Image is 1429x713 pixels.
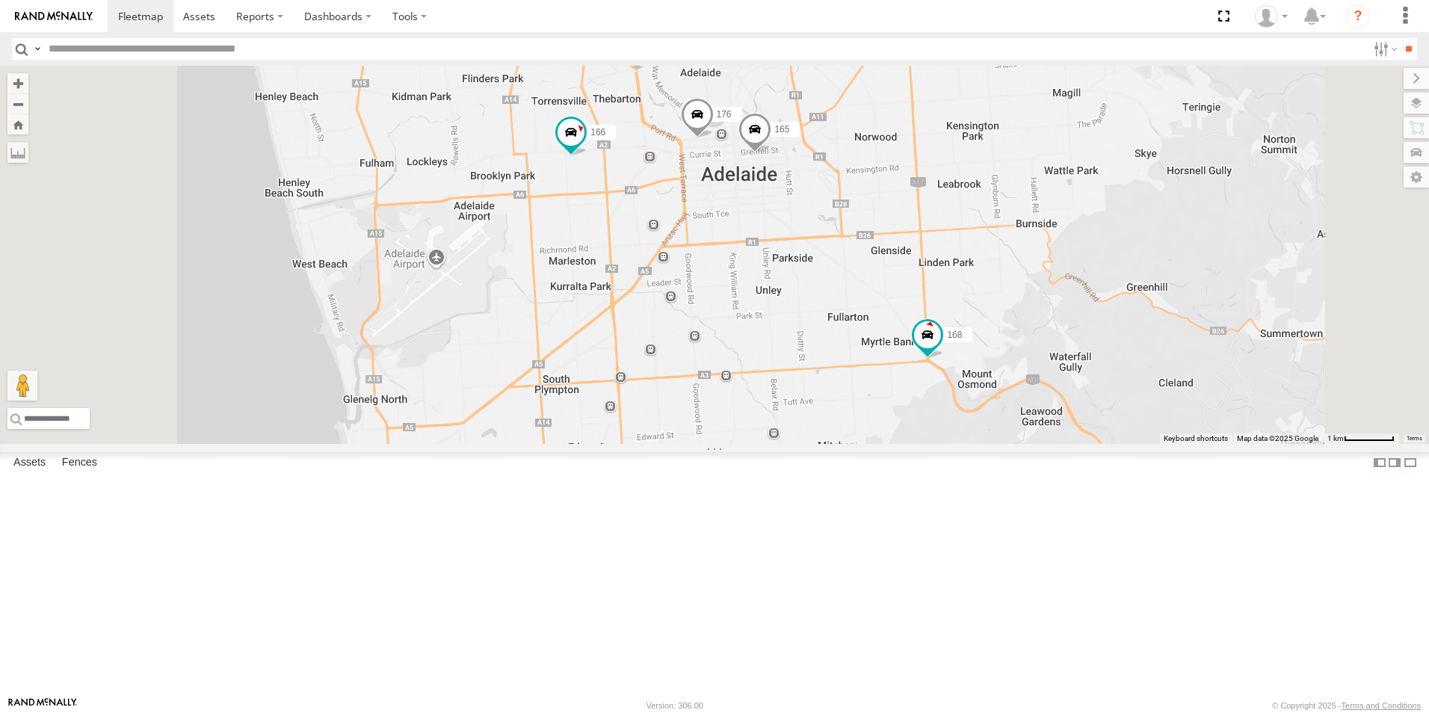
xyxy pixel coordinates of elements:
[590,127,605,138] span: 166
[1323,433,1399,444] button: Map Scale: 1 km per 64 pixels
[7,73,28,93] button: Zoom in
[1237,434,1318,442] span: Map data ©2025 Google
[1372,452,1387,474] label: Dock Summary Table to the Left
[7,371,37,401] button: Drag Pegman onto the map to open Street View
[717,109,732,120] span: 176
[7,114,28,135] button: Zoom Home
[7,142,28,163] label: Measure
[1272,701,1421,710] div: © Copyright 2025 -
[55,452,105,473] label: Fences
[1407,436,1422,442] a: Terms (opens in new tab)
[1164,433,1228,444] button: Keyboard shortcuts
[1342,701,1421,710] a: Terms and Conditions
[774,124,789,135] span: 165
[15,11,93,22] img: rand-logo.svg
[1346,4,1370,28] i: ?
[31,38,43,60] label: Search Query
[1368,38,1400,60] label: Search Filter Options
[1404,167,1429,188] label: Map Settings
[6,452,53,473] label: Assets
[646,701,703,710] div: Version: 306.00
[1327,434,1344,442] span: 1 km
[8,698,77,713] a: Visit our Website
[1403,452,1418,474] label: Hide Summary Table
[7,93,28,114] button: Zoom out
[1387,452,1402,474] label: Dock Summary Table to the Right
[1250,5,1293,28] div: Kellie Roberts
[947,330,962,340] span: 168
